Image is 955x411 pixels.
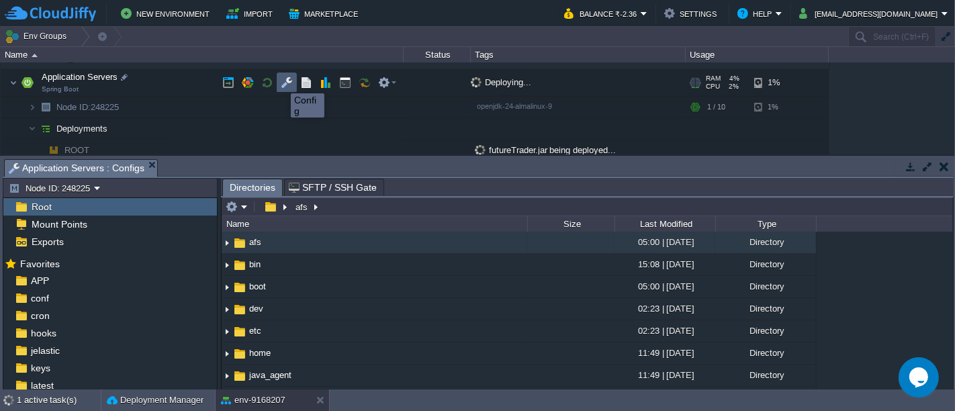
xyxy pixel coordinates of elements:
div: Name [1,47,403,62]
a: Application ServersSpring Boot [40,72,120,82]
div: 11:49 | [DATE] [615,365,715,385]
div: Directory [715,232,816,253]
a: etc [247,325,263,336]
img: CloudJiffy [5,5,96,22]
a: Exports [29,236,66,248]
a: bin [247,259,263,270]
div: Directory [715,298,816,319]
img: AMDAwAAAACH5BAEAAAAALAAAAAABAAEAAAICRAEAOw== [36,140,44,161]
button: Help [737,5,776,21]
span: Node ID: [56,102,91,112]
img: AMDAwAAAACH5BAEAAAAALAAAAAABAAEAAAICRAEAOw== [44,140,63,161]
div: 15:08 | [DATE] [615,387,715,408]
img: AMDAwAAAACH5BAEAAAAALAAAAAABAAEAAAICRAEAOw== [9,69,17,96]
img: AMDAwAAAACH5BAEAAAAALAAAAAABAAEAAAICRAEAOw== [36,97,55,118]
img: AMDAwAAAACH5BAEAAAAALAAAAAABAAEAAAICRAEAOw== [222,343,232,364]
img: AMDAwAAAACH5BAEAAAAALAAAAAABAAEAAAICRAEAOw== [232,324,247,339]
img: AMDAwAAAACH5BAEAAAAALAAAAAABAAEAAAICRAEAOw== [232,347,247,361]
a: Root [29,201,54,213]
span: cron [28,310,52,322]
img: AMDAwAAAACH5BAEAAAAALAAAAAABAAEAAAICRAEAOw== [36,118,55,139]
img: AMDAwAAAACH5BAEAAAAALAAAAAABAAEAAAICRAEAOw== [222,365,232,386]
a: latest [28,379,56,392]
button: Deployment Manager [107,394,203,407]
button: Import [226,5,277,21]
span: futureTrader.jar being deployed... [475,145,616,155]
div: 02:23 | [DATE] [615,298,715,319]
span: Mount Points [29,218,89,230]
img: AMDAwAAAACH5BAEAAAAALAAAAAABAAEAAAICRAEAOw== [222,299,232,320]
div: Last Modified [616,216,715,232]
a: dev [247,303,265,314]
div: 1 / 10 [707,97,725,118]
img: AMDAwAAAACH5BAEAAAAALAAAAAABAAEAAAICRAEAOw== [232,302,247,317]
a: keys [28,362,52,374]
a: home [247,347,273,359]
div: Directory [715,342,816,363]
img: AMDAwAAAACH5BAEAAAAALAAAAAABAAEAAAICRAEAOw== [222,277,232,298]
img: AMDAwAAAACH5BAEAAAAALAAAAAABAAEAAAICRAEAOw== [222,255,232,275]
div: Name [223,216,527,232]
span: Favorites [17,258,62,270]
img: AMDAwAAAACH5BAEAAAAALAAAAAABAAEAAAICRAEAOw== [232,236,247,250]
div: 1% [754,97,798,118]
iframe: chat widget [899,357,942,398]
img: AMDAwAAAACH5BAEAAAAALAAAAAABAAEAAAICRAEAOw== [232,258,247,273]
div: Usage [686,47,828,62]
div: 05:00 | [DATE] [615,232,715,253]
img: AMDAwAAAACH5BAEAAAAALAAAAAABAAEAAAICRAEAOw== [32,54,38,57]
span: APP [28,275,51,287]
span: Directories [230,179,275,196]
img: AMDAwAAAACH5BAEAAAAALAAAAAABAAEAAAICRAEAOw== [28,118,36,139]
button: Node ID: 248225 [9,182,94,194]
a: jelastic [28,345,62,357]
span: Application Servers [40,71,120,83]
div: Tags [471,47,685,62]
span: RAM [706,75,721,83]
span: 248225 [55,101,121,113]
a: ROOT [63,144,91,156]
span: Application Servers : Configs [9,160,144,177]
button: env-9168207 [221,394,285,407]
div: 02:23 | [DATE] [615,320,715,341]
img: AMDAwAAAACH5BAEAAAAALAAAAAABAAEAAAICRAEAOw== [232,280,247,295]
span: CPU [706,83,720,91]
a: hooks [28,327,58,339]
span: Deploying... [471,77,531,87]
a: Deployments [55,123,109,134]
a: conf [28,292,51,304]
a: java_agent [247,369,293,381]
a: boot [247,281,268,292]
div: Directory [715,276,816,297]
span: 2% [725,83,739,91]
button: Marketplace [289,5,362,21]
button: Env Groups [5,27,71,46]
div: 1 active task(s) [17,390,101,411]
button: Balance ₹-2.36 [564,5,641,21]
a: afs [247,236,263,248]
img: AMDAwAAAACH5BAEAAAAALAAAAAABAAEAAAICRAEAOw== [222,388,232,409]
img: AMDAwAAAACH5BAEAAAAALAAAAAABAAEAAAICRAEAOw== [232,369,247,383]
span: Spring Boot [42,85,79,93]
div: Status [404,47,470,62]
button: afs [293,201,311,213]
div: 1% [754,69,798,96]
div: Directory [715,320,816,341]
div: Directory [715,365,816,385]
div: 11:49 | [DATE] [615,342,715,363]
button: Settings [664,5,721,21]
img: AMDAwAAAACH5BAEAAAAALAAAAAABAAEAAAICRAEAOw== [222,232,232,253]
span: 4% [726,75,739,83]
button: New Environment [121,5,214,21]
